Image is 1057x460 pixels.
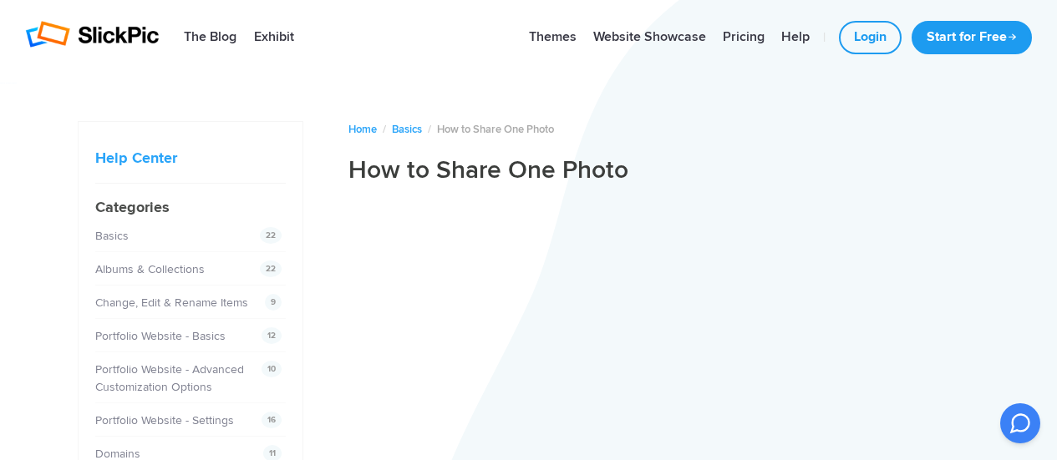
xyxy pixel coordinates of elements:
[262,412,282,428] span: 16
[95,362,244,394] a: Portfolio Website - Advanced Customization Options
[428,123,431,136] span: /
[262,361,282,377] span: 10
[348,123,377,136] a: Home
[95,413,234,427] a: Portfolio Website - Settings
[383,123,386,136] span: /
[392,123,422,136] a: Basics
[348,154,980,186] h1: How to Share One Photo
[437,123,554,136] span: How to Share One Photo
[262,327,282,344] span: 12
[95,329,226,343] a: Portfolio Website - Basics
